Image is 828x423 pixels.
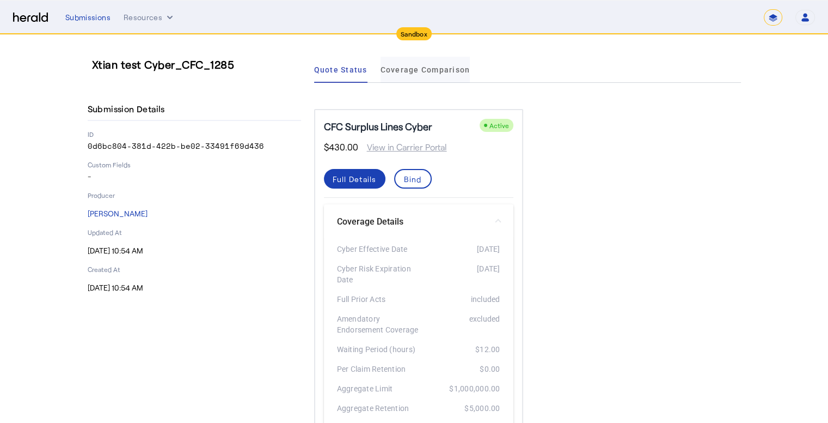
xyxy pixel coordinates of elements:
[404,173,422,185] div: Bind
[88,245,301,256] p: [DATE] 10:54 AM
[333,173,377,185] div: Full Details
[88,208,301,219] p: [PERSON_NAME]
[419,244,500,255] div: [DATE]
[419,383,500,394] div: $1,000,000.00
[92,57,305,72] h3: Xtian test Cyber_CFC_1285
[13,13,48,23] img: Herald Logo
[124,12,175,23] button: Resources dropdown menu
[337,313,419,335] div: Amendatory Endorsement Coverage
[314,66,367,74] span: Quote Status
[419,294,500,305] div: included
[88,141,301,152] p: 0d6bc804-381d-422b-be02-33491f69d436
[324,119,432,134] h5: CFC Surplus Lines Cyber
[396,27,432,40] div: Sandbox
[88,171,301,182] p: -
[381,57,470,83] a: Coverage Comparison
[65,12,111,23] div: Submissions
[419,313,500,335] div: excluded
[337,244,419,255] div: Cyber Effective Date
[88,282,301,293] p: [DATE] 10:54 AM
[358,141,447,154] span: View in Carrier Portal
[88,160,301,169] p: Custom Fields
[324,141,358,154] span: $430.00
[489,122,509,129] span: Active
[324,169,385,189] button: Full Details
[419,403,500,414] div: $5,000.00
[337,364,419,374] div: Per Claim Retention
[337,383,419,394] div: Aggregate Limit
[88,102,169,116] h4: Submission Details
[381,66,470,74] span: Coverage Comparison
[337,215,487,228] mat-panel-title: Coverage Details
[337,263,419,285] div: Cyber Risk Expiration Date
[88,228,301,237] p: Updated At
[419,344,500,355] div: $12.00
[88,265,301,274] p: Created At
[419,263,500,285] div: [DATE]
[314,57,367,83] a: Quote Status
[419,364,500,374] div: $0.00
[394,169,432,189] button: Bind
[324,204,513,239] mat-expansion-panel-header: Coverage Details
[337,403,419,414] div: Aggregate Retention
[337,294,419,305] div: Full Prior Acts
[88,191,301,200] p: Producer
[88,130,301,138] p: ID
[337,344,419,355] div: Waiting Period (hours)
